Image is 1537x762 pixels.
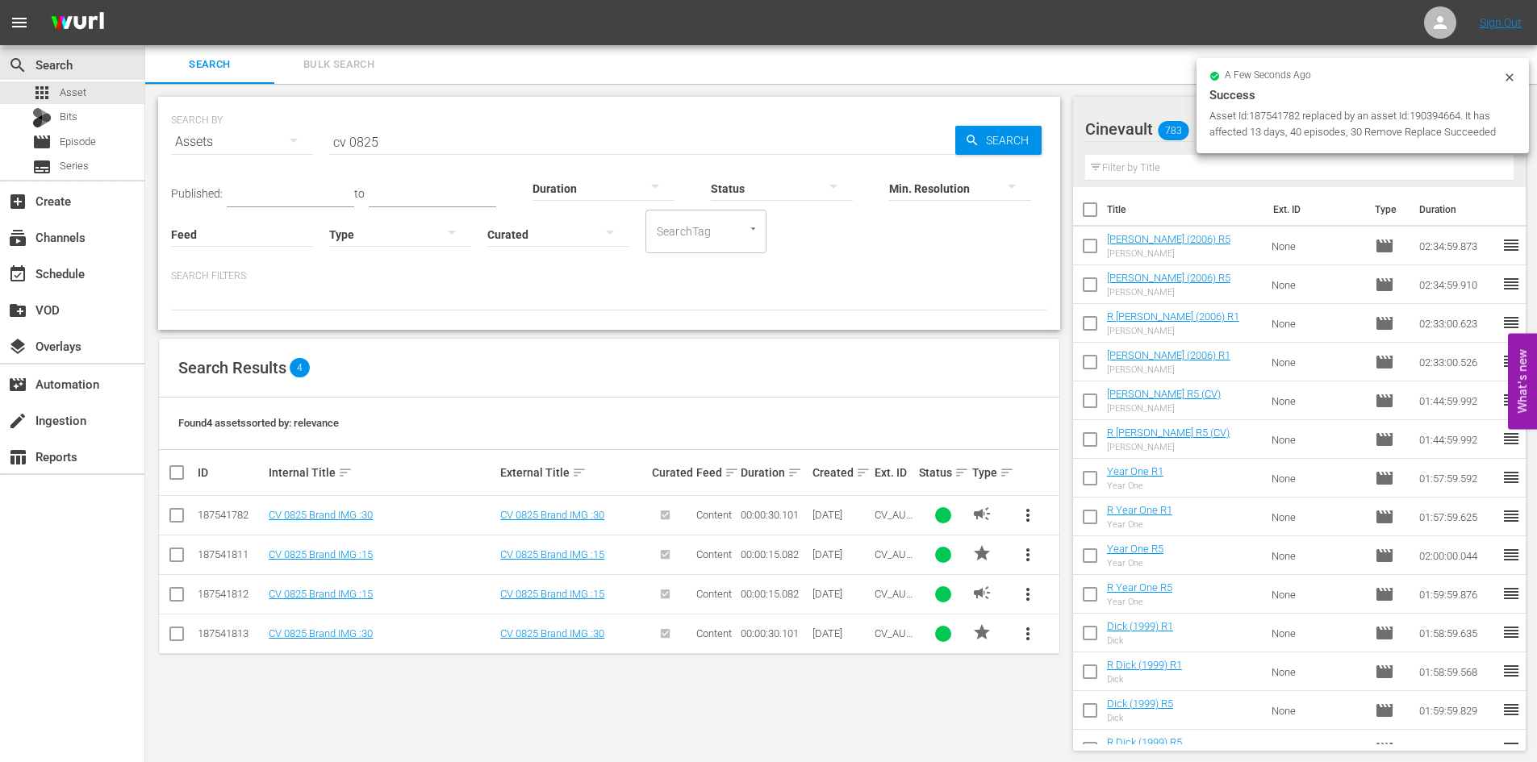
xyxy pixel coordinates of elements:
span: sort [338,465,353,480]
p: Search Filters: [171,269,1047,283]
span: Overlays [8,337,27,356]
span: Search [155,56,265,74]
div: External Title [500,463,647,482]
div: Dick [1107,635,1173,646]
span: reorder [1501,468,1521,487]
span: Content [696,548,732,560]
div: 187541811 [198,548,264,560]
span: movie [1375,546,1394,565]
button: more_vert [1009,535,1047,574]
a: R Dick (1999) R1 [1107,659,1182,671]
span: more_vert [1018,585,1038,604]
span: Content [696,588,732,600]
td: 01:57:59.592 [1413,459,1501,498]
span: Bulk Search [284,56,394,74]
a: R Year One R1 [1107,504,1172,516]
span: Asset [60,85,86,101]
span: movie [1375,507,1394,527]
th: Duration [1410,187,1506,232]
span: movie [1375,430,1394,449]
span: movie [1375,623,1394,643]
td: None [1265,498,1368,536]
span: reorder [1501,352,1521,371]
div: Dick [1107,713,1173,723]
span: reorder [1501,506,1521,526]
a: Dick (1999) R1 [1107,620,1173,632]
div: 00:00:30.101 [741,509,807,521]
span: more_vert [1018,506,1038,525]
span: Episode [1375,275,1394,294]
td: None [1265,652,1368,691]
span: sort [725,465,739,480]
td: None [1265,227,1368,265]
td: None [1265,420,1368,459]
a: CV 0825 Brand IMG :30 [269,509,373,521]
th: Ext. ID [1263,187,1366,232]
button: more_vert [1009,614,1047,653]
span: Episode [1375,352,1394,372]
a: Year One R5 [1107,543,1163,555]
a: CV 0825 Brand IMG :30 [269,627,373,639]
div: Type [972,463,1003,482]
span: Episode [32,132,52,152]
span: sort [572,465,587,480]
td: None [1265,381,1368,420]
div: 187541812 [198,588,264,600]
button: Open [746,221,761,236]
td: None [1265,265,1368,304]
button: Open Feedback Widget [1508,333,1537,429]
div: Bits [32,108,52,127]
span: Ingestion [8,411,27,431]
td: None [1265,304,1368,343]
span: Search [8,56,27,75]
span: sort [787,465,802,480]
div: Status [919,463,967,482]
td: 01:44:59.992 [1413,381,1501,420]
a: Year One R1 [1107,465,1163,477]
span: sort [856,465,871,480]
a: CV 0825 Brand IMG :15 [500,588,604,600]
td: None [1265,691,1368,730]
span: reorder [1501,274,1521,294]
span: Asset [32,83,52,102]
span: to [354,187,365,200]
span: Schedule [8,264,27,284]
a: R Dick (1999) R5 [1107,736,1182,748]
span: more_vert [1018,624,1038,643]
td: 01:59:59.829 [1413,691,1501,730]
div: Curated [652,466,691,479]
div: [DATE] [812,509,870,521]
div: [PERSON_NAME] [1107,403,1221,414]
span: Content [696,627,732,639]
div: [PERSON_NAME] [1107,248,1230,259]
span: Search [979,126,1042,155]
span: menu [10,13,29,32]
div: Internal Title [269,463,495,482]
div: Ext. ID [875,466,914,479]
span: reorder [1501,739,1521,758]
a: CV 0825 Brand IMG :30 [500,627,604,639]
a: R [PERSON_NAME] (2006) R1 [1107,310,1239,323]
span: reorder [1501,235,1521,255]
button: Search [955,126,1042,155]
div: ID [198,466,264,479]
span: AD [972,583,992,602]
div: [DATE] [812,588,870,600]
span: VOD [8,301,27,320]
span: Episode [1375,739,1394,759]
div: Feed [696,463,736,482]
span: CV_AUG25Brand_01P [875,627,913,664]
span: Episode [1375,585,1394,604]
div: Dick [1107,674,1182,685]
span: Episode [1375,701,1394,720]
span: sort [954,465,969,480]
div: Success [1209,85,1516,105]
span: reorder [1501,429,1521,448]
div: [PERSON_NAME] [1107,442,1230,452]
a: Dick (1999) R5 [1107,697,1173,710]
span: Episode [1375,391,1394,410]
span: Episode [60,134,96,150]
a: CV 0825 Brand IMG :15 [269,588,373,600]
button: more_vert [1009,496,1047,535]
td: None [1265,459,1368,498]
